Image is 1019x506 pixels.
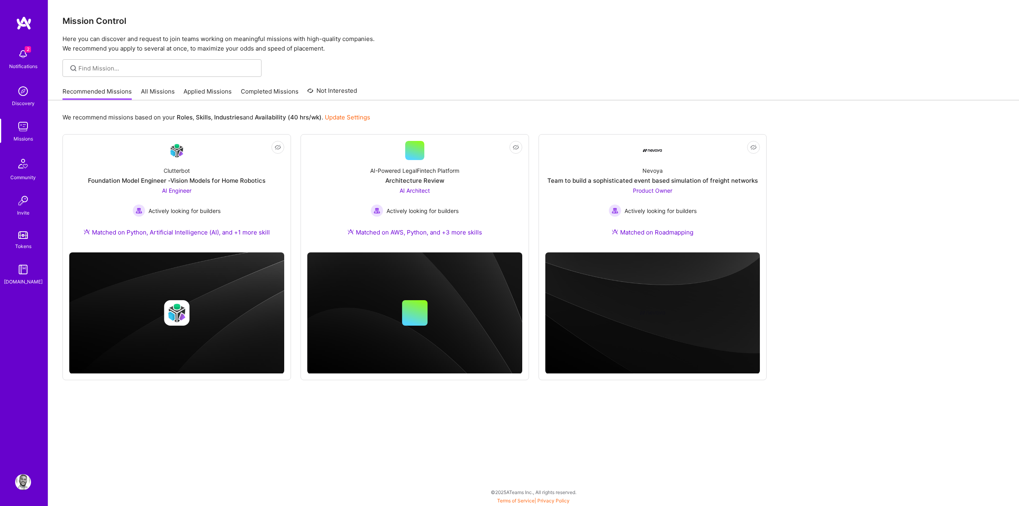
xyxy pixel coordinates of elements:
[17,209,29,217] div: Invite
[347,228,482,236] div: Matched on AWS, Python, and +3 more skills
[13,474,33,490] a: User Avatar
[371,204,383,217] img: Actively looking for builders
[183,87,232,100] a: Applied Missions
[255,113,322,121] b: Availability (40 hrs/wk)
[12,99,35,107] div: Discovery
[325,113,370,121] a: Update Settings
[545,252,760,374] img: cover
[15,119,31,135] img: teamwork
[307,86,357,100] a: Not Interested
[78,64,256,72] input: Find Mission...
[164,300,189,326] img: Company logo
[164,166,190,175] div: Clutterbot
[750,144,757,150] i: icon EyeClosed
[62,16,1005,26] h3: Mission Control
[62,113,370,121] p: We recommend missions based on your , , and .
[88,176,265,185] div: Foundation Model Engineer -Vision Models for Home Robotics
[15,193,31,209] img: Invite
[370,166,459,175] div: AI-Powered LegalFintech Platform
[497,498,570,504] span: |
[400,187,430,194] span: AI Architect
[62,34,1005,53] p: Here you can discover and request to join teams working on meaningful missions with high-quality ...
[148,207,221,215] span: Actively looking for builders
[347,229,354,235] img: Ateam Purple Icon
[9,62,37,70] div: Notifications
[133,204,145,217] img: Actively looking for builders
[84,228,270,236] div: Matched on Python, Artificial Intelligence (AI), and +1 more skill
[643,149,662,152] img: Company Logo
[633,187,672,194] span: Product Owner
[307,252,522,374] img: cover
[547,176,758,185] div: Team to build a sophisticated event based simulation of freight networks
[497,498,535,504] a: Terms of Service
[537,498,570,504] a: Privacy Policy
[241,87,299,100] a: Completed Missions
[14,135,33,143] div: Missions
[84,229,90,235] img: Ateam Purple Icon
[625,207,697,215] span: Actively looking for builders
[545,141,760,246] a: Company LogoNevoyaTeam to build a sophisticated event based simulation of freight networksProduct...
[196,113,211,121] b: Skills
[62,87,132,100] a: Recommended Missions
[15,262,31,277] img: guide book
[612,228,693,236] div: Matched on Roadmapping
[612,229,618,235] img: Ateam Purple Icon
[15,242,31,250] div: Tokens
[141,87,175,100] a: All Missions
[4,277,43,286] div: [DOMAIN_NAME]
[177,113,193,121] b: Roles
[385,176,444,185] div: Architecture Review
[275,144,281,150] i: icon EyeClosed
[48,482,1019,502] div: © 2025 ATeams Inc., All rights reserved.
[642,166,663,175] div: Nevoya
[69,141,284,246] a: Company LogoClutterbotFoundation Model Engineer -Vision Models for Home RoboticsAI Engineer Activ...
[14,154,33,173] img: Community
[10,173,36,182] div: Community
[69,252,284,374] img: cover
[609,204,621,217] img: Actively looking for builders
[162,187,191,194] span: AI Engineer
[15,46,31,62] img: bell
[15,474,31,490] img: User Avatar
[15,83,31,99] img: discovery
[167,141,186,160] img: Company Logo
[18,231,28,239] img: tokens
[387,207,459,215] span: Actively looking for builders
[513,144,519,150] i: icon EyeClosed
[16,16,32,30] img: logo
[640,300,665,326] img: Company logo
[307,141,522,246] a: AI-Powered LegalFintech PlatformArchitecture ReviewAI Architect Actively looking for buildersActi...
[25,46,31,53] span: 2
[69,64,78,73] i: icon SearchGrey
[214,113,243,121] b: Industries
